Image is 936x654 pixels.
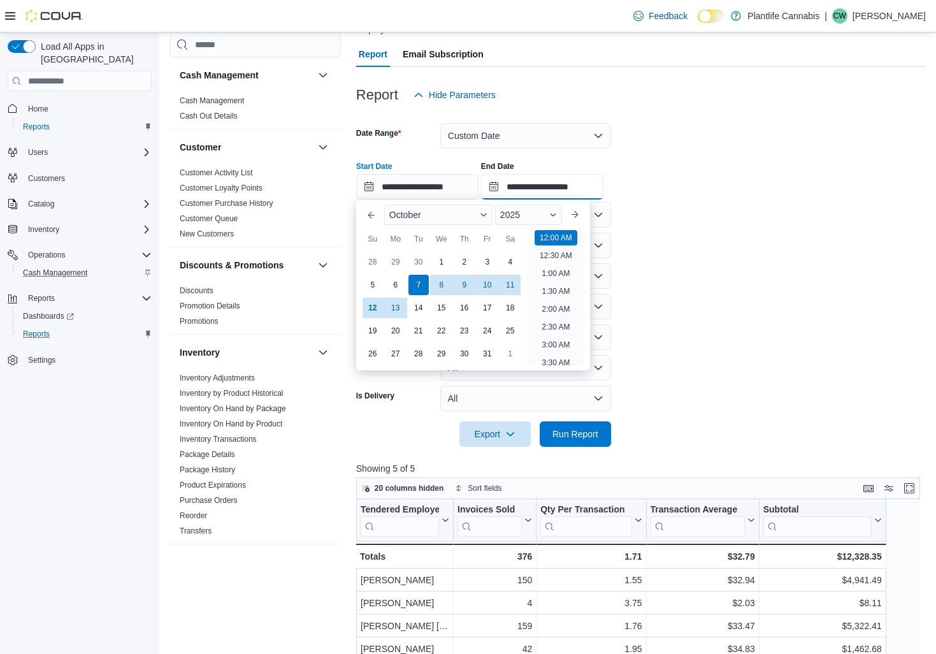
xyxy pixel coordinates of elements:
[23,122,50,132] span: Reports
[477,275,498,295] div: day-10
[363,344,383,364] div: day-26
[408,82,501,108] button: Hide Parameters
[375,483,444,493] span: 20 columns hidden
[361,504,449,537] button: Tendered Employee
[13,307,157,325] a: Dashboards
[180,419,282,428] a: Inventory On Hand by Product
[763,572,882,588] div: $4,941.49
[3,289,157,307] button: Reports
[540,504,642,537] button: Qty Per Transaction
[763,549,881,564] div: $12,328.35
[454,344,475,364] div: day-30
[481,161,514,171] label: End Date
[540,504,631,537] div: Qty Per Transaction
[180,302,240,310] a: Promotion Details
[28,355,55,365] span: Settings
[180,435,257,444] a: Inventory Transactions
[500,210,520,220] span: 2025
[180,316,219,326] span: Promotions
[28,224,59,235] span: Inventory
[361,572,449,588] div: [PERSON_NAME]
[25,10,83,22] img: Cova
[698,10,724,23] input: Dark Mode
[28,250,66,260] span: Operations
[13,264,157,282] button: Cash Management
[861,481,876,496] button: Keyboard shortcuts
[169,283,341,334] div: Discounts & Promotions
[408,298,429,318] div: day-14
[180,301,240,311] span: Promotion Details
[180,450,235,459] a: Package Details
[454,229,475,249] div: Th
[408,275,429,295] div: day-7
[180,259,313,272] button: Discounts & Promotions
[853,8,926,24] p: [PERSON_NAME]
[180,346,313,359] button: Inventory
[747,8,819,24] p: Plantlife Cannabis
[481,174,603,200] input: Press the down key to open a popover containing a calendar.
[180,465,235,474] a: Package History
[23,145,53,160] button: Users
[180,481,246,490] a: Product Expirations
[540,595,642,611] div: 3.75
[457,504,522,537] div: Invoices Sold
[457,504,532,537] button: Invoices Sold
[28,173,65,184] span: Customers
[315,140,331,155] button: Customer
[457,618,532,634] div: 159
[763,504,871,516] div: Subtotal
[180,419,282,429] span: Inventory On Hand by Product
[467,421,523,447] span: Export
[23,247,152,263] span: Operations
[180,229,234,239] span: New Customers
[457,595,532,611] div: 4
[389,210,421,220] span: October
[552,428,598,440] span: Run Report
[477,344,498,364] div: day-31
[500,229,521,249] div: Sa
[824,8,827,24] p: |
[180,346,220,359] h3: Inventory
[356,391,394,401] label: Is Delivery
[180,511,207,520] a: Reorder
[833,8,846,24] span: CW
[180,214,238,224] span: Customer Queue
[385,298,406,318] div: day-13
[650,618,754,634] div: $33.47
[650,504,754,537] button: Transaction Average
[540,572,642,588] div: 1.55
[429,89,496,101] span: Hide Parameters
[180,141,313,154] button: Customer
[23,196,59,212] button: Catalog
[18,119,152,134] span: Reports
[180,229,234,238] a: New Customers
[18,326,152,342] span: Reports
[650,504,744,516] div: Transaction Average
[180,183,263,193] span: Customer Loyalty Points
[403,41,484,67] span: Email Subscription
[385,321,406,341] div: day-20
[23,196,152,212] span: Catalog
[363,298,383,318] div: day-12
[500,298,521,318] div: day-18
[180,449,235,460] span: Package Details
[180,69,313,82] button: Cash Management
[536,319,575,335] li: 2:30 AM
[363,321,383,341] div: day-19
[28,293,55,303] span: Reports
[180,511,207,521] span: Reorder
[540,618,642,634] div: 1.76
[18,309,79,324] a: Dashboards
[356,87,398,103] h3: Report
[763,595,882,611] div: $8.11
[3,99,157,117] button: Home
[180,496,238,505] a: Purchase Orders
[169,165,341,247] div: Customer
[385,275,406,295] div: day-6
[3,246,157,264] button: Operations
[535,230,577,245] li: 12:00 AM
[180,480,246,490] span: Product Expirations
[385,344,406,364] div: day-27
[457,549,532,564] div: 376
[180,168,253,177] a: Customer Activity List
